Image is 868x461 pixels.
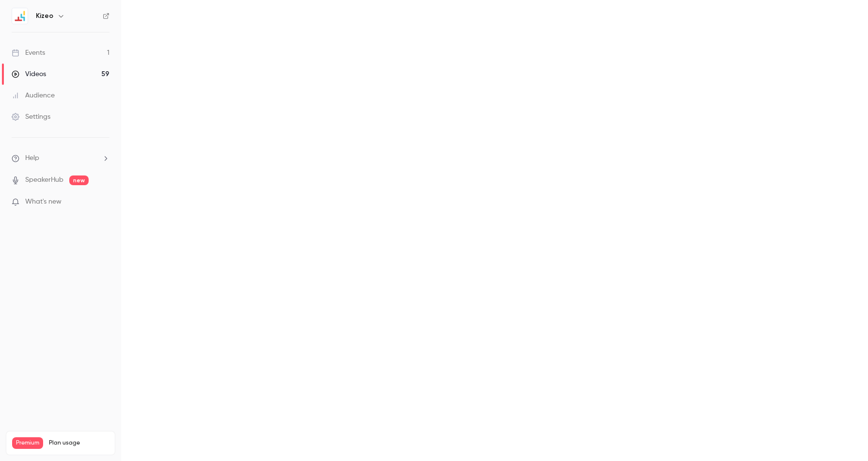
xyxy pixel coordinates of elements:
[12,8,28,24] img: Kizeo
[25,197,62,207] span: What's new
[12,112,50,122] div: Settings
[49,439,109,447] span: Plan usage
[98,198,109,207] iframe: Noticeable Trigger
[12,48,45,58] div: Events
[25,175,63,185] a: SpeakerHub
[12,153,109,163] li: help-dropdown-opener
[25,153,39,163] span: Help
[69,175,89,185] span: new
[12,69,46,79] div: Videos
[12,91,55,100] div: Audience
[36,11,53,21] h6: Kizeo
[12,437,43,449] span: Premium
